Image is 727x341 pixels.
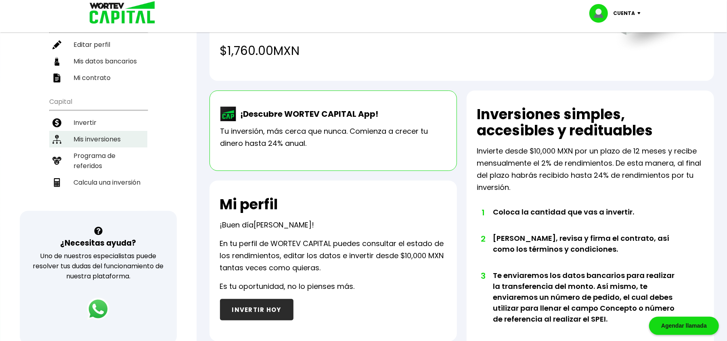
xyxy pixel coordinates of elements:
[49,69,147,86] a: Mi contrato
[49,174,147,191] a: Calcula una inversión
[49,36,147,53] a: Editar perfil
[493,270,681,340] li: Te enviaremos los datos bancarios para realizar la transferencia del monto. Así mismo, te enviare...
[635,12,646,15] img: icon-down
[52,74,61,82] img: contrato-icon.f2db500c.svg
[254,220,312,230] span: [PERSON_NAME]
[237,108,379,120] p: ¡Descubre WORTEV CAPITAL App!
[60,237,136,249] h3: ¿Necesitas ayuda?
[220,125,446,149] p: Tu inversión, más cerca que nunca. Comienza a crecer tu dinero hasta 24% anual.
[220,42,599,60] h4: $1,760.00 MXN
[481,270,485,282] span: 3
[49,147,147,174] a: Programa de referidos
[649,317,719,335] div: Agendar llamada
[220,196,278,213] h2: Mi perfil
[49,93,147,211] ul: Capital
[87,298,109,320] img: logos_whatsapp-icon.242b2217.svg
[220,280,355,293] p: Es tu oportunidad, no lo pienses más.
[481,233,485,245] span: 2
[52,156,61,165] img: recomiendanos-icon.9b8e9327.svg
[49,53,147,69] a: Mis datos bancarios
[30,251,166,281] p: Uno de nuestros especialistas puede resolver tus dudas del funcionamiento de nuestra plataforma.
[220,3,599,35] h2: Total de rendimientos recibidos en tu mes de consulta
[589,4,614,23] img: profile-image
[49,114,147,131] a: Invertir
[52,135,61,144] img: inversiones-icon.6695dc30.svg
[52,178,61,187] img: calculadora-icon.17d418c4.svg
[220,238,446,274] p: En tu perfil de WORTEV CAPITAL puedes consultar el estado de los rendimientos, editar los datos e...
[49,131,147,147] a: Mis inversiones
[493,233,681,270] li: [PERSON_NAME], revisa y firma el contrato, así como los términos y condiciones.
[477,106,704,139] h2: Inversiones simples, accesibles y redituables
[477,145,704,194] p: Invierte desde $10,000 MXN por un plazo de 12 meses y recibe mensualmente el 2% de rendimientos. ...
[52,57,61,66] img: datos-icon.10cf9172.svg
[220,299,293,320] button: INVERTIR HOY
[52,40,61,49] img: editar-icon.952d3147.svg
[481,206,485,219] span: 1
[49,15,147,86] ul: Perfil
[614,7,635,19] p: Cuenta
[220,219,314,231] p: ¡Buen día !
[220,107,237,121] img: wortev-capital-app-icon
[493,206,681,233] li: Coloca la cantidad que vas a invertir.
[52,118,61,127] img: invertir-icon.b3b967d7.svg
